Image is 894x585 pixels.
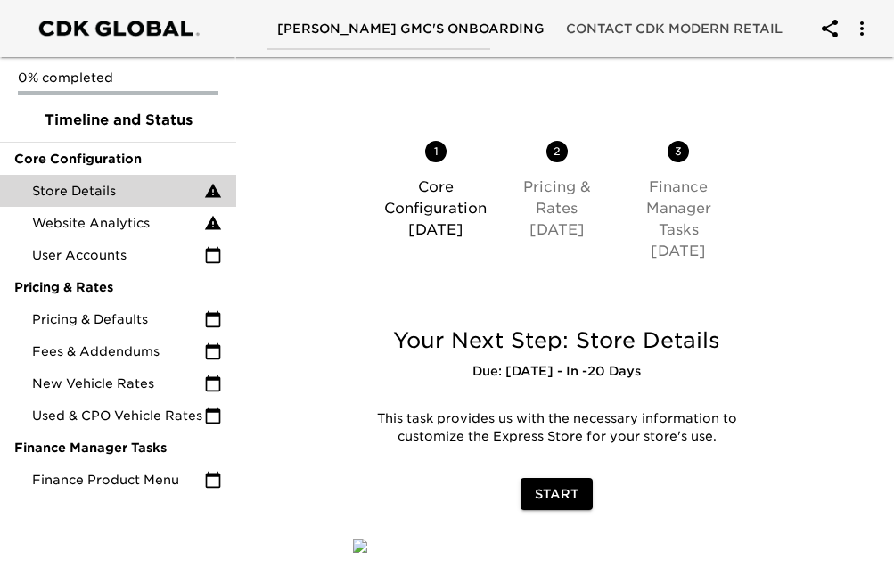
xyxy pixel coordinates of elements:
p: 0% completed [18,69,218,87]
span: Timeline and Status [14,110,222,131]
h5: Your Next Step: Store Details [353,326,760,355]
span: Fees & Addendums [32,342,204,360]
p: [DATE] [504,219,611,241]
p: [DATE] [381,219,488,241]
p: Core Configuration [381,177,488,219]
span: Pricing & Rates [14,278,222,296]
span: Finance Manager Tasks [14,439,222,457]
span: New Vehicle Rates [32,375,204,392]
span: Contact CDK Modern Retail [566,18,783,40]
text: 3 [675,144,682,158]
p: Pricing & Rates [504,177,611,219]
span: [PERSON_NAME] GMC's Onboarding [277,18,545,40]
img: qkibX1zbU72zw90W6Gan%2FTemplates%2FRjS7uaFIXtg43HUzxvoG%2F3e51d9d6-1114-4229-a5bf-f5ca567b6beb.jpg [353,539,367,553]
button: account of current user [808,7,851,50]
text: 1 [433,144,438,158]
span: Pricing & Defaults [32,310,204,328]
text: 2 [554,144,561,158]
h6: Due: [DATE] - In -20 Days [353,362,760,382]
button: account of current user [841,7,883,50]
span: Store Details [32,182,204,200]
span: Start [535,483,578,506]
button: Start [521,478,593,511]
span: User Accounts [32,246,204,264]
span: Used & CPO Vehicle Rates [32,407,204,424]
p: This task provides us with the necessary information to customize the Express Store for your stor... [366,410,747,446]
p: Finance Manager Tasks [625,177,732,241]
span: Finance Product Menu [32,471,204,489]
span: Website Analytics [32,214,204,232]
span: Core Configuration [14,150,222,168]
p: [DATE] [625,241,732,262]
